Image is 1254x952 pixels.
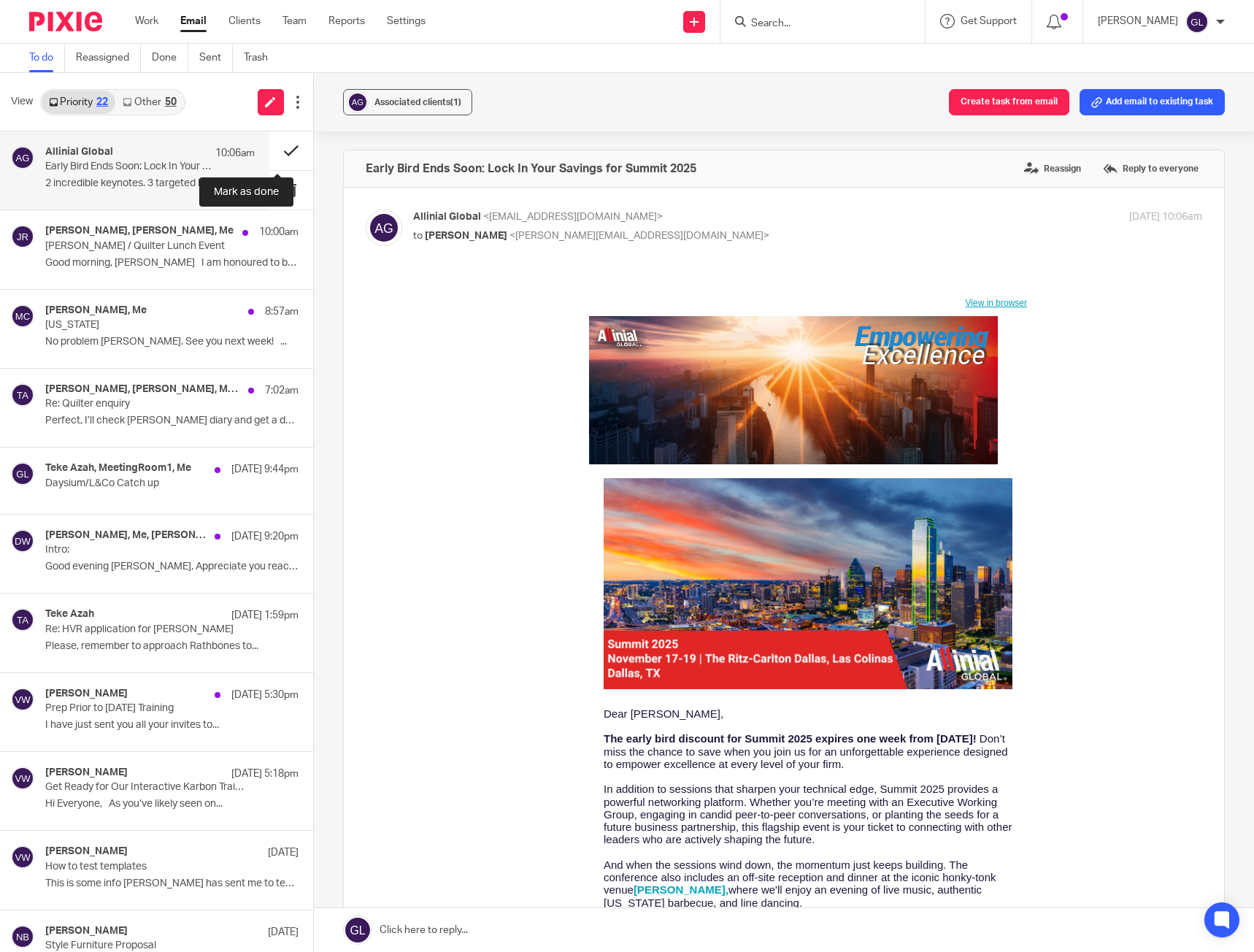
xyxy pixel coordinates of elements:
p: 10:00am [259,225,299,239]
a: Priority22 [42,91,115,114]
p: [PERSON_NAME] [1098,14,1178,28]
button: Add email to existing task [1080,89,1225,115]
p: Perfect, I’ll check [PERSON_NAME] diary and get a date... [45,415,299,427]
h4: Teke Azah [45,608,94,621]
p: 8:57am [265,304,299,319]
a: Sent [199,44,233,72]
img: svg%3E [366,210,402,246]
img: Pixie [29,12,102,31]
h4: [PERSON_NAME] [45,688,128,700]
p: [US_STATE] [45,319,247,331]
a: Settings [387,14,426,28]
img: svg%3E [11,925,34,948]
p: Style Furniture Proposal [45,940,247,952]
p: Daysium/L&Co Catch up [45,477,247,490]
p: [PERSON_NAME] / Quilter Lunch Event [45,240,247,253]
p: Hi Everyone, As you’ve likely seen on... [45,798,299,810]
span: <[EMAIL_ADDRESS][DOMAIN_NAME]> [483,212,663,222]
p: Prep Prior to [DATE] Training [45,702,247,715]
p: 2 incredible keynotes. 3 targeted learning... [45,177,255,190]
p: Early Bird Ends Soon: Lock In Your Savings for Summit 2025 [45,161,212,173]
img: Summit 2025 hubspot [191,203,599,414]
p: [DATE] 9:20pm [231,529,299,544]
a: To do [29,44,65,72]
h4: [PERSON_NAME], [PERSON_NAME], Me [45,225,234,237]
p: No problem [PERSON_NAME]. See you next week! ... [45,336,299,348]
p: [DATE] [268,925,299,940]
a: Done [152,44,188,72]
img: 715-AG-EE Hubspott_560x203 [176,41,585,189]
h4: Teke Azah, MeetingRoom1, Me [45,462,191,475]
p: Intro: [45,544,247,556]
p: Re: Quilter enquiry [45,398,247,410]
h4: [PERSON_NAME] [45,845,128,858]
a: Work [135,14,158,28]
label: Reassign [1020,158,1085,180]
h4: [PERSON_NAME], [PERSON_NAME], Me, [PERSON_NAME] [45,383,241,396]
h4: Allinial Global [45,146,113,158]
img: svg%3E [11,462,34,485]
img: svg%3E [11,146,34,169]
p: This is some info [PERSON_NAME] has sent me to test the... [45,878,299,890]
img: svg%3E [11,845,34,869]
a: Email [180,14,207,28]
img: svg%3E [11,383,34,407]
h4: [PERSON_NAME] [45,767,128,779]
p: [DATE] 5:30pm [231,688,299,702]
span: to [413,231,423,241]
p: Re: HVR application for [PERSON_NAME] [45,623,247,636]
span: <[PERSON_NAME][EMAIL_ADDRESS][DOMAIN_NAME]> [509,231,769,241]
h4: [PERSON_NAME] [45,925,128,937]
button: Associated clients(1) [343,89,472,115]
div: 50 [165,97,177,107]
img: svg%3E [1185,10,1209,34]
a: Other50 [115,91,183,114]
img: Gilleys Dallas 580 [191,648,599,921]
img: svg%3E [11,767,34,790]
p: [DATE] 5:18pm [231,767,299,781]
span: [PERSON_NAME] [425,231,507,241]
img: svg%3E [11,688,34,711]
p: [DATE] 10:06am [1129,210,1202,225]
h4: [PERSON_NAME], Me [45,304,147,317]
img: svg%3E [11,529,34,553]
span: Allinial Global [413,212,481,222]
span: The early bird discount for Summit 2025 expires one week from [DATE]! [191,457,563,469]
span: Dear [PERSON_NAME], [191,432,310,445]
p: 7:02am [265,383,299,398]
p: Good evening [PERSON_NAME], Appreciate you reaching... [45,561,299,573]
button: Create task from email [949,89,1069,115]
label: Reply to everyone [1099,158,1202,180]
div: 22 [96,97,108,107]
a: Clients [228,14,261,28]
img: svg%3E [11,608,34,632]
p: 10:06am [215,146,255,161]
img: svg%3E [11,304,34,328]
a: Trash [244,44,279,72]
input: Search [750,18,881,31]
p: How to test templates [45,861,247,873]
h4: Early Bird Ends Soon: Lock In Your Savings for Summit 2025 [366,161,696,176]
span: Don’t miss the chance to save when you join us for an unforgettable experience designed to empowe... [191,457,595,495]
a: View in browser [553,23,614,33]
a: Team [282,14,307,28]
p: [DATE] [268,845,299,860]
span: And when the sessions wind down, the momentum just keeps building. The conference also includes a... [191,583,583,634]
p: Get Ready for Our Interactive Karbon Training – Here's What to Expect [45,781,247,794]
h4: [PERSON_NAME], Me, [PERSON_NAME] [45,529,207,542]
span: In addition to sessions that sharpen your technical edge, Summit 2025 provides a powerful network... [191,507,599,570]
p: [DATE] 9:44pm [231,462,299,477]
span: Associated clients [374,98,461,107]
span: (1) [450,98,461,107]
p: Good morning, [PERSON_NAME] I am honoured to be... [45,257,299,269]
p: Please, remember to approach Rathbones to... [45,640,299,653]
p: I have just sent you all your invites to... [45,719,299,732]
a: Reports [328,14,365,28]
p: [DATE] 1:59pm [231,608,299,623]
a: [PERSON_NAME], [220,608,315,621]
img: svg%3E [347,91,369,113]
span: Get Support [961,16,1017,26]
span: View [11,94,33,110]
a: Reassigned [76,44,141,72]
img: svg%3E [11,225,34,248]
